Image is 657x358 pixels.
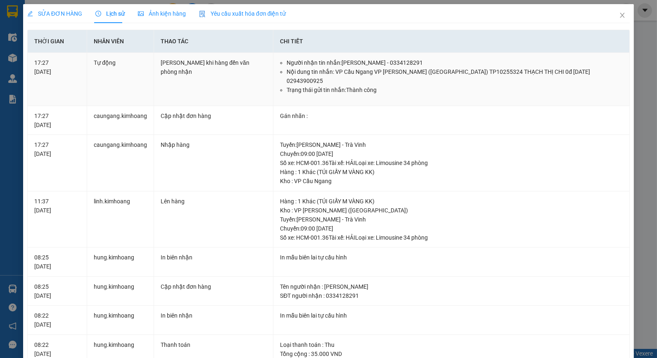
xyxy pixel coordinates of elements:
div: Thanh toán [161,340,266,349]
div: [PERSON_NAME] khi hàng đến văn phòng nhận [161,58,266,76]
span: SỬA ĐƠN HÀNG [27,10,82,17]
div: Gán nhãn : [280,111,623,120]
span: VP Cầu Ngang - [17,16,63,24]
div: Loại thanh toán : Thu [280,340,623,349]
button: Close [611,4,634,27]
div: 17:27 [DATE] [34,58,81,76]
div: 17:27 [DATE] [34,111,81,130]
td: Tự động [87,53,154,106]
span: clock-circle [95,11,101,16]
p: NHẬN: [3,28,121,43]
div: Tên người nhận : [PERSON_NAME] [280,282,623,291]
div: In mẫu biên lai tự cấu hình [280,311,623,320]
div: Tuyến : [PERSON_NAME] - Trà Vinh Chuyến: 09:00 [DATE] Số xe: HCM-001.36 Tài xế: HẢI Loại xe: Limo... [280,140,623,167]
div: Tuyến : [PERSON_NAME] - Trà Vinh Chuyến: 09:00 [DATE] Số xe: HCM-001.36 Tài xế: HẢI Loại xe: Limo... [280,215,623,242]
span: edit [27,11,33,16]
span: GIAO: [3,54,65,61]
th: Chi tiết [273,30,630,53]
span: picture [138,11,144,16]
img: icon [199,11,206,17]
div: Hàng : 1 Khác (TÚI GIẤY M VÀNG KK) [280,167,623,177]
span: Yêu cầu xuất hóa đơn điện tử [199,10,286,17]
li: Nội dung tin nhắn: VP Cầu Ngang VP [PERSON_NAME] ([GEOGRAPHIC_DATA]) TP10255324 THẠCH THỊ CHI 0đ ... [287,67,623,85]
span: 0877877991 - [3,45,72,52]
div: Cập nhật đơn hàng [161,111,266,120]
div: 08:25 [DATE] [34,282,81,300]
span: Ảnh kiện hàng [138,10,186,17]
div: 11:37 [DATE] [34,197,81,215]
div: Kho : VP [PERSON_NAME] ([GEOGRAPHIC_DATA]) [280,206,623,215]
div: In mẫu biên lai tự cấu hình [280,253,623,262]
td: caungang.kimhoang [87,135,154,191]
td: caungang.kimhoang [87,106,154,135]
div: SĐT người nhận : 0334128291 [280,291,623,300]
div: Cập nhật đơn hàng [161,282,266,291]
span: Lịch sử [95,10,125,17]
div: Lên hàng [161,197,266,206]
span: KO BAO HU BỂ [21,54,65,61]
p: GỬI: [3,16,121,24]
span: VP [PERSON_NAME] ([GEOGRAPHIC_DATA]) [3,28,83,43]
div: Nhập hàng [161,140,266,149]
td: hung.kimhoang [87,306,154,335]
th: Nhân viên [87,30,154,53]
li: Người nhận tin nhắn: [PERSON_NAME] - 0334128291 [287,58,623,67]
div: 08:25 [DATE] [34,253,81,271]
div: 17:27 [DATE] [34,140,81,158]
th: Thời gian [28,30,88,53]
td: hung.kimhoang [87,247,154,277]
strong: BIÊN NHẬN GỬI HÀNG [28,5,96,12]
li: Trạng thái gửi tin nhắn: Thành công [287,85,623,94]
span: ÁI NHIÊN [44,45,72,52]
th: Thao tác [154,30,273,53]
div: Kho : VP Cầu Ngang [280,177,623,186]
div: Hàng : 1 Khác (TÚI GIẤY M VÀNG KK) [280,197,623,206]
td: hung.kimhoang [87,277,154,306]
div: In biên nhận [161,253,266,262]
div: 08:22 [DATE] [34,311,81,329]
td: linh.kimhoang [87,191,154,248]
span: close [619,12,626,19]
div: In biên nhận [161,311,266,320]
